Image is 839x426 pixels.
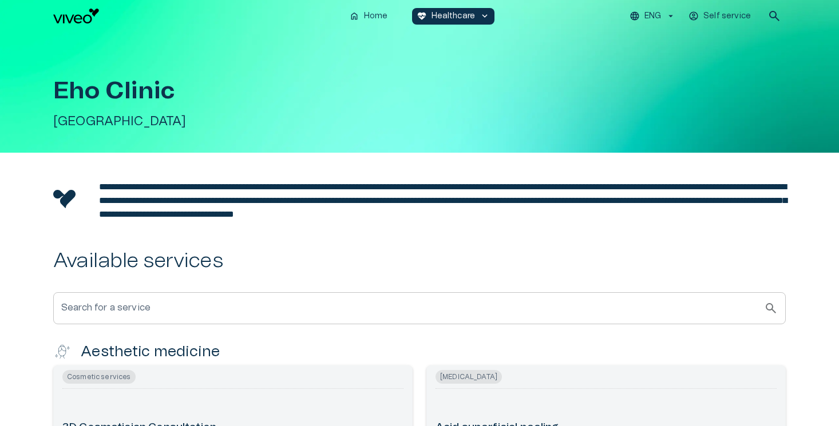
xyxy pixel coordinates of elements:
img: Eho Clinic logo [53,190,76,208]
p: ENG [644,10,661,22]
button: Self service [687,8,754,25]
h4: Aesthetic medicine [81,343,220,361]
h5: [GEOGRAPHIC_DATA] [53,113,786,130]
button: homeHome [345,8,394,25]
span: ecg_heart [417,11,427,21]
p: Self service [703,10,751,22]
span: search [764,301,778,315]
button: open search modal [763,5,786,27]
h1: Eho Clinic [53,78,786,104]
span: search [767,9,781,23]
span: [MEDICAL_DATA] [436,370,502,384]
span: home [349,11,359,21]
p: Healthcare [432,10,476,22]
h2: Available services [53,249,786,273]
button: ENG [628,8,678,25]
span: keyboard_arrow_down [480,11,490,21]
span: Cosmetic services [62,370,136,384]
button: ecg_heartHealthcarekeyboard_arrow_down [412,8,495,25]
p: Home [364,10,388,22]
a: Navigate to homepage [53,9,340,23]
img: Viveo logo [53,9,99,23]
div: editable markdown [99,180,786,221]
